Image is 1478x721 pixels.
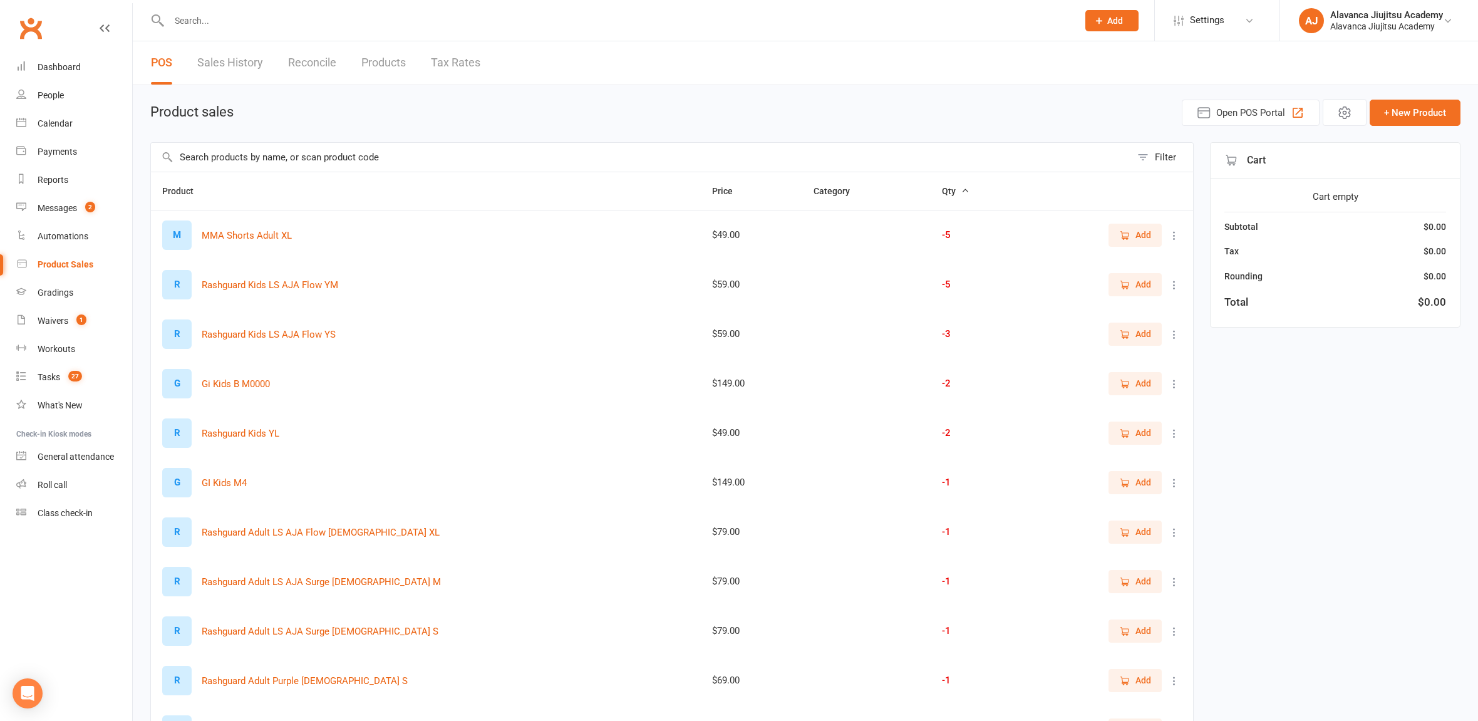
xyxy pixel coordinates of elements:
[814,184,864,199] button: Category
[16,110,132,138] a: Calendar
[16,222,132,251] a: Automations
[38,175,68,185] div: Reports
[942,329,1008,340] div: -3
[38,231,88,241] div: Automations
[1224,220,1258,234] div: Subtotal
[1135,475,1151,489] span: Add
[38,259,93,269] div: Product Sales
[162,270,192,299] div: R
[712,279,790,290] div: $59.00
[1424,244,1446,258] div: $0.00
[712,230,790,241] div: $49.00
[1182,100,1320,126] button: Open POS Portal
[16,335,132,363] a: Workouts
[202,228,292,243] button: MMA Shorts Adult XL
[162,468,192,497] div: G
[942,230,1008,241] div: -5
[712,428,790,438] div: $49.00
[1108,323,1162,345] button: Add
[1330,9,1443,21] div: Alavanca Jiujitsu Academy
[712,527,790,537] div: $79.00
[712,378,790,389] div: $149.00
[1299,8,1324,33] div: AJ
[1224,294,1248,311] div: Total
[162,184,207,199] button: Product
[712,186,747,196] span: Price
[1108,422,1162,444] button: Add
[151,143,1131,172] input: Search products by name, or scan product code
[202,673,408,688] button: Rashguard Adult Purple [DEMOGRAPHIC_DATA] S
[76,314,86,325] span: 1
[1135,426,1151,440] span: Add
[38,90,64,100] div: People
[16,363,132,392] a: Tasks 27
[162,517,192,547] div: R
[16,279,132,307] a: Gradings
[814,186,864,196] span: Category
[712,184,747,199] button: Price
[16,251,132,279] a: Product Sales
[1135,228,1151,242] span: Add
[16,499,132,527] a: Class kiosk mode
[202,525,440,540] button: Rashguard Adult LS AJA Flow [DEMOGRAPHIC_DATA] XL
[1418,294,1446,311] div: $0.00
[942,477,1008,488] div: -1
[1224,244,1239,258] div: Tax
[1370,100,1460,126] button: + New Product
[38,508,93,518] div: Class check-in
[1108,471,1162,494] button: Add
[1424,269,1446,283] div: $0.00
[712,675,790,686] div: $69.00
[162,567,192,596] div: R
[942,576,1008,587] div: -1
[288,41,336,85] a: Reconcile
[151,41,172,85] a: POS
[162,186,207,196] span: Product
[38,203,77,213] div: Messages
[712,329,790,340] div: $59.00
[38,62,81,72] div: Dashboard
[712,576,790,587] div: $79.00
[1216,105,1285,120] span: Open POS Portal
[16,392,132,420] a: What's New
[202,475,247,490] button: GI Kids M4
[16,471,132,499] a: Roll call
[38,400,83,410] div: What's New
[16,443,132,471] a: General attendance kiosk mode
[13,678,43,708] div: Open Intercom Messenger
[942,184,969,199] button: Qty
[16,166,132,194] a: Reports
[38,372,60,382] div: Tasks
[1224,269,1263,283] div: Rounding
[202,624,438,639] button: Rashguard Adult LS AJA Surge [DEMOGRAPHIC_DATA] S
[712,626,790,636] div: $79.00
[202,327,336,342] button: Rashguard Kids LS AJA Flow YS
[38,118,73,128] div: Calendar
[1085,10,1139,31] button: Add
[942,378,1008,389] div: -2
[942,428,1008,438] div: -2
[1190,6,1224,34] span: Settings
[1131,143,1193,172] button: Filter
[38,288,73,298] div: Gradings
[1155,150,1176,165] div: Filter
[1108,273,1162,296] button: Add
[162,369,192,398] div: G
[942,675,1008,686] div: -1
[942,279,1008,290] div: -5
[16,138,132,166] a: Payments
[1108,669,1162,692] button: Add
[1135,327,1151,341] span: Add
[85,202,95,212] span: 2
[68,371,82,381] span: 27
[1108,224,1162,246] button: Add
[1108,372,1162,395] button: Add
[1135,574,1151,588] span: Add
[1135,624,1151,638] span: Add
[1108,570,1162,593] button: Add
[162,666,192,695] div: R
[942,186,969,196] span: Qty
[1107,16,1123,26] span: Add
[38,452,114,462] div: General attendance
[1330,21,1443,32] div: Alavanca Jiujitsu Academy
